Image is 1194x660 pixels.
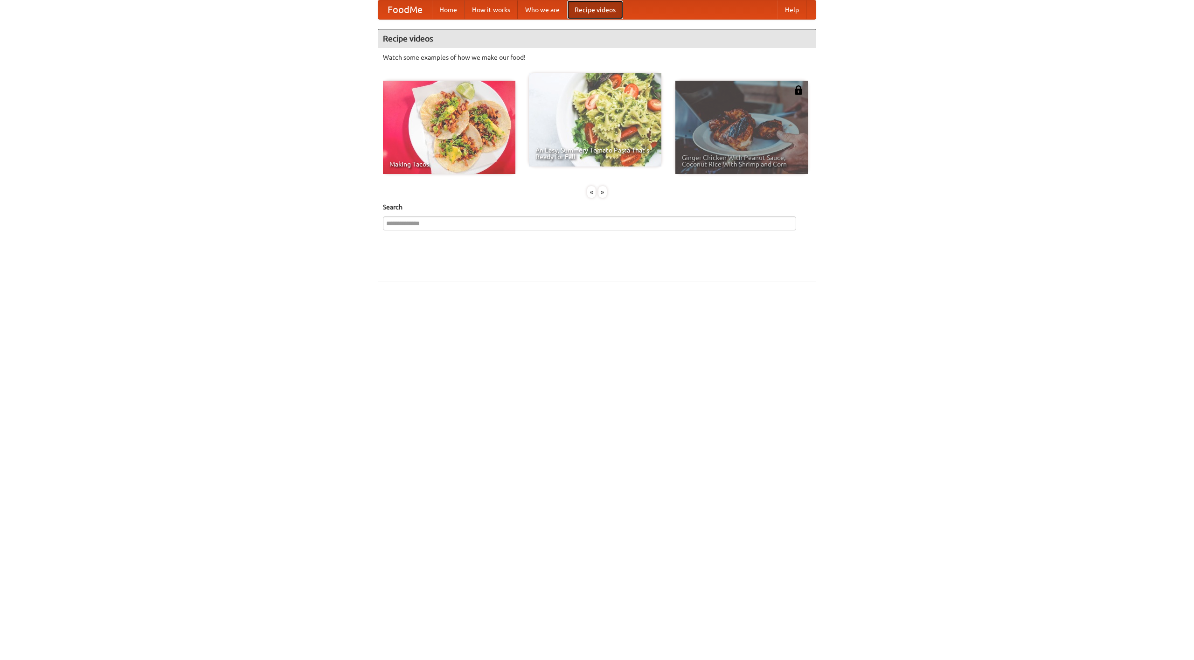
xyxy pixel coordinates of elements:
img: 483408.png [794,85,803,95]
a: Making Tacos [383,81,515,174]
span: Making Tacos [389,161,509,167]
span: An Easy, Summery Tomato Pasta That's Ready for Fall [535,147,655,160]
a: Recipe videos [567,0,623,19]
a: An Easy, Summery Tomato Pasta That's Ready for Fall [529,73,661,167]
a: Home [432,0,465,19]
a: Help [777,0,806,19]
h5: Search [383,202,811,212]
h4: Recipe videos [378,29,816,48]
p: Watch some examples of how we make our food! [383,53,811,62]
div: » [598,186,607,198]
div: « [587,186,596,198]
a: How it works [465,0,518,19]
a: FoodMe [378,0,432,19]
a: Who we are [518,0,567,19]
